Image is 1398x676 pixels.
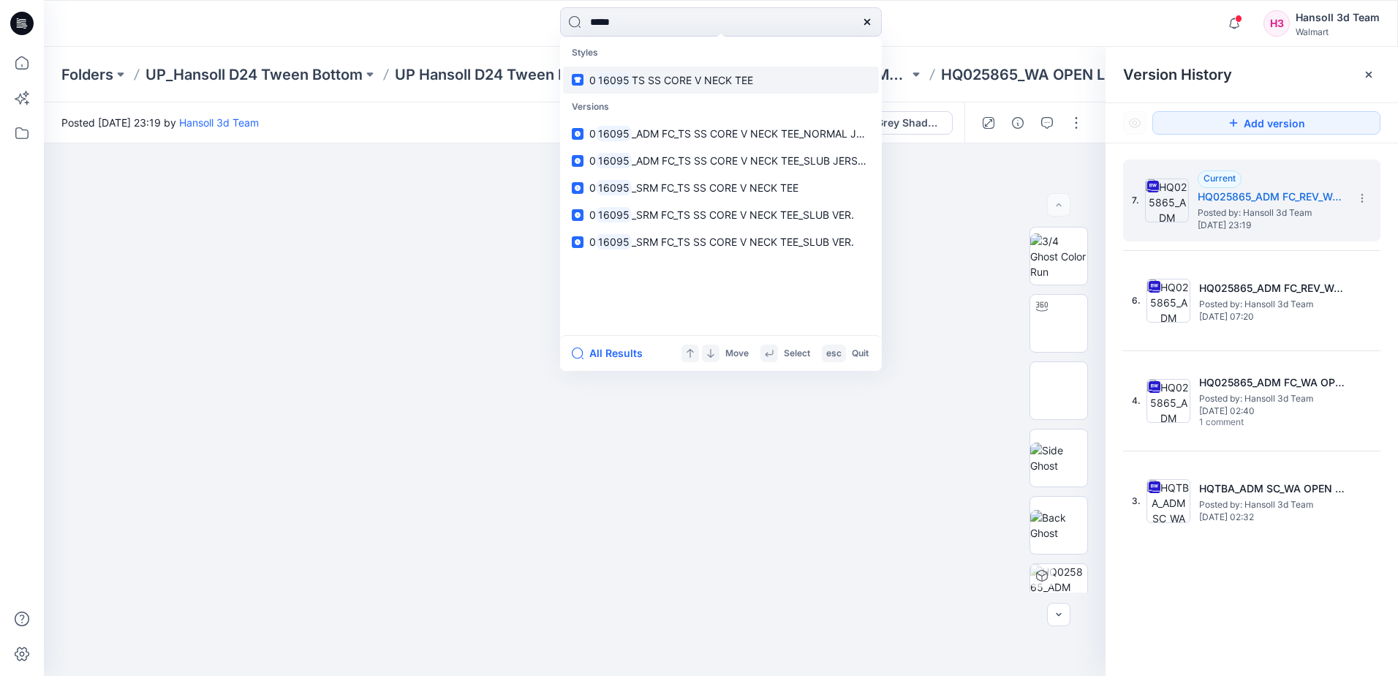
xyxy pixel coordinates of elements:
img: Back Ghost [1030,510,1087,541]
button: Details [1006,111,1029,135]
span: 6. [1132,294,1141,307]
span: [DATE] 02:40 [1199,406,1345,416]
span: Current [1204,173,1236,184]
span: Version History [1123,66,1232,83]
h5: HQTBA_ADM SC_WA OPEN LEG PANT [1199,480,1345,497]
img: HQ025865_ADM FC_REV_WA OPEN LEG PANT Grey Shadow (Pigment Dyeing) [1030,564,1087,621]
a: 016095_SRM FC_TS SS CORE V NECK TEE_SLUB VER. [563,201,879,228]
p: Quit [852,346,869,361]
button: Close [1363,69,1375,80]
button: Grey Shadow (Pigment Dyeing) [850,111,953,135]
p: Move [725,346,749,361]
button: All Results [572,345,652,362]
p: Versions [563,94,879,121]
span: 0 [589,154,596,167]
h5: HQ025865_ADM FC_REV_WA OPEN LEG PANT [1199,279,1345,297]
img: HQ025865_ADM FC_WA OPEN LEG PANT [1146,379,1190,423]
p: esc [826,346,842,361]
button: Add version [1152,111,1380,135]
p: Styles [563,40,879,67]
div: Grey Shadow (Pigment Dyeing) [876,115,943,131]
span: Posted by: Hansoll 3d Team [1199,297,1345,312]
mark: 16095 [596,206,632,223]
span: 0 [589,127,596,140]
img: 3/4 Ghost Color Run [1030,233,1087,279]
h5: HQ025865_ADM FC_REV_WA OPEN LEG PANT [1198,188,1344,206]
a: 016095_ADM FC_TS SS CORE V NECK TEE_NORMAL JERSEY. [563,120,879,147]
a: Folders [61,64,113,85]
span: _SRM FC_TS SS CORE V NECK TEE_SLUB VER. [632,209,854,221]
a: 016095_SRM FC_TS SS CORE V NECK TEE [563,174,879,201]
span: 3. [1132,495,1141,508]
span: Posted by: Hansoll 3d Team [1199,391,1345,406]
span: TS SS CORE V NECK TEE [632,74,753,86]
span: [DATE] 23:19 [1198,220,1344,230]
a: Hansoll 3d Team [179,116,259,129]
div: Hansoll 3d Team [1296,9,1380,26]
a: 016095TS SS CORE V NECK TEE [563,67,879,94]
span: _SRM FC_TS SS CORE V NECK TEE_SLUB VER. [632,236,854,248]
p: HQ025865_WA OPEN LEG PANT [941,64,1168,85]
img: HQ025865_ADM FC_REV_WA OPEN LEG PANT [1146,279,1190,323]
span: 0 [589,181,596,194]
span: 0 [589,209,596,221]
div: H3 [1263,10,1290,37]
p: Select [784,346,810,361]
mark: 16095 [596,233,632,250]
a: UP Hansoll D24 Tween Bottom Board [395,64,636,85]
mark: 16095 [596,152,632,169]
img: HQ025865_ADM FC_REV_WA OPEN LEG PANT [1145,179,1189,222]
span: 0 [589,236,596,248]
span: 7. [1132,194,1139,207]
span: 1 comment [1199,417,1301,429]
span: Posted by: Hansoll 3d Team [1199,497,1345,512]
a: 016095_SRM FC_TS SS CORE V NECK TEE_SLUB VER. [563,228,879,255]
div: Walmart [1296,26,1380,37]
mark: 16095 [596,72,632,89]
span: 0 [589,74,596,86]
mark: 16095 [596,179,632,196]
mark: 16095 [596,125,632,142]
span: _SRM FC_TS SS CORE V NECK TEE [632,181,798,194]
button: Show Hidden Versions [1123,111,1146,135]
span: [DATE] 07:20 [1199,312,1345,322]
h5: HQ025865_ADM FC_WA OPEN LEG PANT [1199,374,1345,391]
span: _ADM FC_TS SS CORE V NECK TEE_NORMAL JERSEY. [632,127,891,140]
img: Side Ghost [1030,443,1087,473]
span: Posted [DATE] 23:19 by [61,115,259,130]
span: [DATE] 02:32 [1199,512,1345,522]
span: _ADM FC_TS SS CORE V NECK TEE_SLUB JERSEY. [632,154,873,167]
span: Posted by: Hansoll 3d Team [1198,206,1344,220]
img: HQTBA_ADM SC_WA OPEN LEG PANT [1146,479,1190,523]
a: UP_Hansoll D24 Tween Bottom [146,64,363,85]
a: 016095_ADM FC_TS SS CORE V NECK TEE_SLUB JERSEY. [563,147,879,174]
span: 4. [1132,394,1141,408]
